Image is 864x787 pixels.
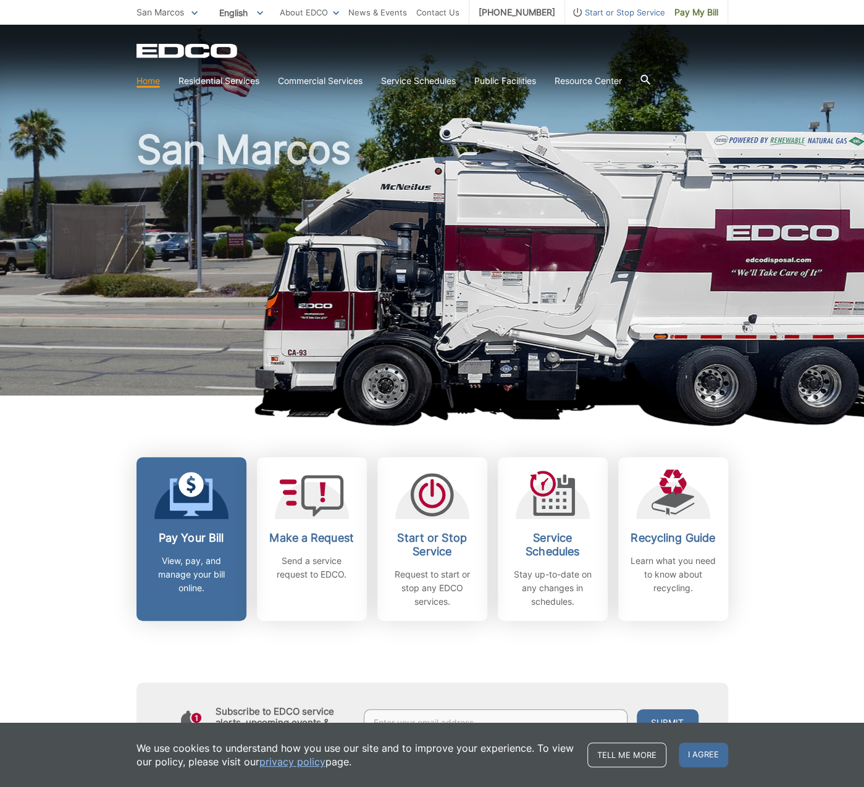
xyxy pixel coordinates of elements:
a: About EDCO [280,6,339,19]
a: Commercial Services [278,74,363,88]
span: English [210,2,272,23]
a: Pay Your Bill View, pay, and manage your bill online. [136,457,246,621]
input: Enter your email address... [364,709,627,736]
a: Residential Services [178,74,259,88]
h2: Start or Stop Service [387,531,478,558]
span: San Marcos [136,7,184,17]
a: Resource Center [555,74,622,88]
h4: Subscribe to EDCO service alerts, upcoming events & environmental news: [216,706,351,739]
p: View, pay, and manage your bill online. [146,554,237,595]
a: privacy policy [259,755,325,768]
span: Pay My Bill [674,6,718,19]
h2: Recycling Guide [627,531,719,545]
p: Learn what you need to know about recycling. [627,554,719,595]
a: Recycling Guide Learn what you need to know about recycling. [618,457,728,621]
span: I agree [679,743,728,767]
p: We use cookies to understand how you use our site and to improve your experience. To view our pol... [136,741,575,768]
p: Stay up-to-date on any changes in schedules. [507,568,598,608]
h2: Pay Your Bill [146,531,237,545]
a: EDCD logo. Return to the homepage. [136,43,239,58]
p: Send a service request to EDCO. [266,554,358,581]
a: News & Events [348,6,407,19]
a: Service Schedules [381,74,456,88]
h2: Make a Request [266,531,358,545]
button: Submit [637,709,698,736]
p: Request to start or stop any EDCO services. [387,568,478,608]
a: Service Schedules Stay up-to-date on any changes in schedules. [498,457,608,621]
a: Home [136,74,160,88]
a: Tell me more [587,743,666,767]
h1: San Marcos [136,130,728,401]
a: Make a Request Send a service request to EDCO. [257,457,367,621]
h2: Service Schedules [507,531,598,558]
a: Contact Us [416,6,459,19]
a: Public Facilities [474,74,536,88]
